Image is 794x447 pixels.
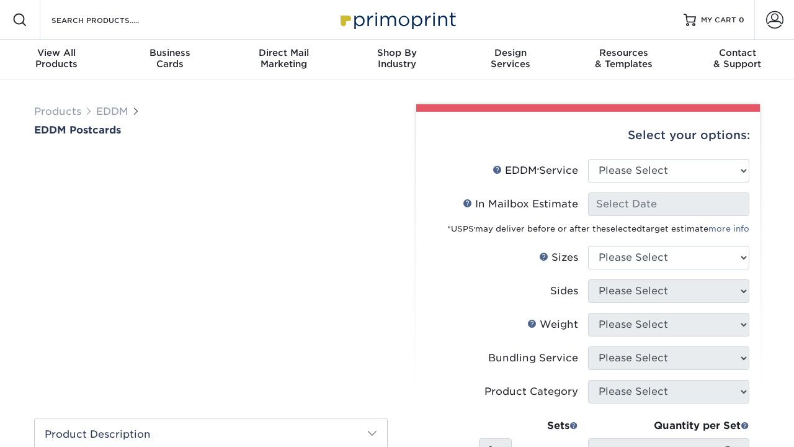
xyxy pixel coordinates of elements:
[527,317,578,332] div: Weight
[114,47,227,58] span: Business
[335,6,459,33] img: Primoprint
[341,40,454,79] a: Shop ByIndustry
[114,47,227,70] div: Cards
[588,418,749,433] div: Quantity per Set
[227,40,341,79] a: Direct MailMarketing
[237,373,268,404] img: EDDM 04
[606,224,642,233] span: selected
[680,40,794,79] a: Contact& Support
[680,47,794,58] span: Contact
[484,384,578,399] div: Product Category
[279,373,310,404] img: EDDM 05
[567,40,680,79] a: Resources& Templates
[447,224,749,233] small: *USPS may deliver before or after the target estimate
[96,106,128,117] a: EDDM
[537,168,539,173] sup: ®
[567,47,680,70] div: & Templates
[453,40,567,79] a: DesignServices
[112,373,143,404] img: EDDM 01
[739,16,744,24] span: 0
[488,351,578,366] div: Bundling Service
[550,284,578,299] div: Sides
[341,47,454,58] span: Shop By
[539,250,578,265] div: Sizes
[227,47,341,58] span: Direct Mail
[34,106,81,117] a: Products
[34,124,121,136] span: EDDM Postcards
[227,47,341,70] div: Marketing
[50,12,171,27] input: SEARCH PRODUCTS.....
[341,47,454,70] div: Industry
[479,418,578,433] div: Sets
[426,112,750,159] div: Select your options:
[154,373,185,404] img: EDDM 02
[474,227,475,230] sup: ®
[493,163,578,178] div: EDDM Service
[567,47,680,58] span: Resources
[453,47,567,70] div: Services
[708,224,749,233] a: more info
[114,40,227,79] a: BusinessCards
[701,15,736,25] span: MY CART
[680,47,794,70] div: & Support
[463,197,578,212] div: In Mailbox Estimate
[453,47,567,58] span: Design
[34,124,388,136] a: EDDM Postcards
[588,192,749,216] input: Select Date
[195,373,226,404] img: EDDM 03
